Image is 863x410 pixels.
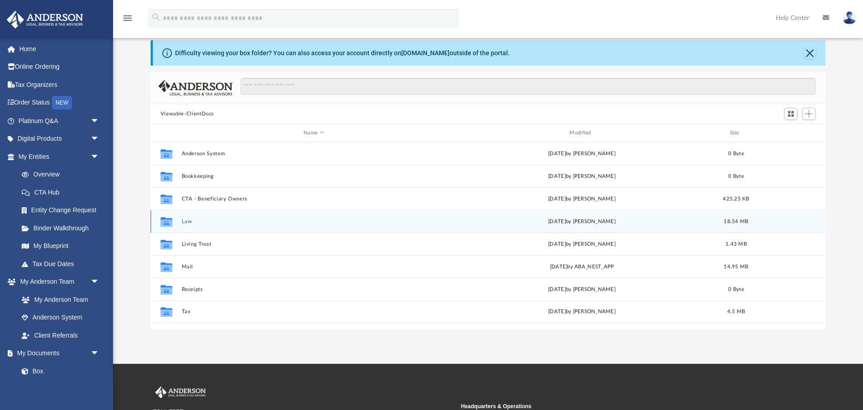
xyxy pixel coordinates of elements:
span: 0 Byte [728,174,744,179]
a: Home [6,40,113,58]
a: My Blueprint [13,237,109,255]
button: Bookkeeping [181,173,446,179]
a: My Documentsarrow_drop_down [6,344,109,362]
button: Anderson System [181,151,446,157]
button: Receipts [181,286,446,292]
div: [DATE] by [PERSON_NAME] [450,172,714,181]
div: [DATE] by [PERSON_NAME] [450,218,714,226]
span: arrow_drop_down [90,273,109,291]
div: [DATE] by [PERSON_NAME] [450,150,714,158]
a: Binder Walkthrough [13,219,113,237]
div: id [758,129,821,137]
div: NEW [52,96,72,110]
span: arrow_drop_down [90,112,109,130]
div: grid [151,142,825,330]
img: Anderson Advisors Platinum Portal [153,386,208,398]
a: Digital Productsarrow_drop_down [6,130,113,148]
a: My Anderson Team [13,291,104,309]
span: 0 Byte [728,287,744,292]
button: Close [803,47,816,59]
span: 425.25 KB [723,196,749,201]
span: arrow_drop_down [90,148,109,166]
span: 14.95 MB [724,264,748,269]
a: My Entitiesarrow_drop_down [6,148,113,166]
button: CTA - Beneficiary Owners [181,196,446,202]
div: [DATE] by [PERSON_NAME] [450,195,714,203]
img: User Pic [843,11,856,24]
a: Client Referrals [13,326,109,344]
span: 18.54 MB [724,219,748,224]
a: Online Ordering [6,58,113,76]
a: Anderson System [13,309,109,327]
div: [DATE] by [PERSON_NAME] [450,240,714,248]
a: [DOMAIN_NAME] [401,49,450,57]
span: arrow_drop_down [90,130,109,148]
button: Living Trust [181,241,446,247]
button: Tax [181,309,446,315]
img: Anderson Advisors Platinum Portal [4,11,86,29]
a: My Anderson Teamarrow_drop_down [6,273,109,291]
div: Name [181,129,446,137]
button: Switch to Grid View [784,108,798,120]
a: CTA Hub [13,183,113,201]
input: Search files and folders [241,78,816,95]
button: Mail [181,264,446,270]
a: Tax Organizers [6,76,113,94]
a: Tax Due Dates [13,255,113,273]
div: Modified [450,129,714,137]
a: Box [13,362,104,380]
span: arrow_drop_down [90,344,109,363]
button: Law [181,219,446,224]
span: 0 Byte [728,151,744,156]
div: [DATE] by [PERSON_NAME] [450,308,714,316]
div: [DATE] by [PERSON_NAME] [450,286,714,294]
button: Viewable-ClientDocs [161,110,214,118]
div: id [155,129,177,137]
a: Platinum Q&Aarrow_drop_down [6,112,113,130]
a: Overview [13,166,113,184]
a: menu [122,17,133,24]
span: 4.5 MB [727,309,745,314]
i: search [151,12,161,22]
span: 1.43 MB [725,242,747,247]
a: Entity Change Request [13,201,113,219]
div: Difficulty viewing your box folder? You can also access your account directly on outside of the p... [175,48,510,58]
button: Add [802,108,816,120]
i: menu [122,13,133,24]
a: Order StatusNEW [6,94,113,112]
div: [DATE] by ABA_NEST_APP [450,263,714,271]
div: Size [718,129,754,137]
